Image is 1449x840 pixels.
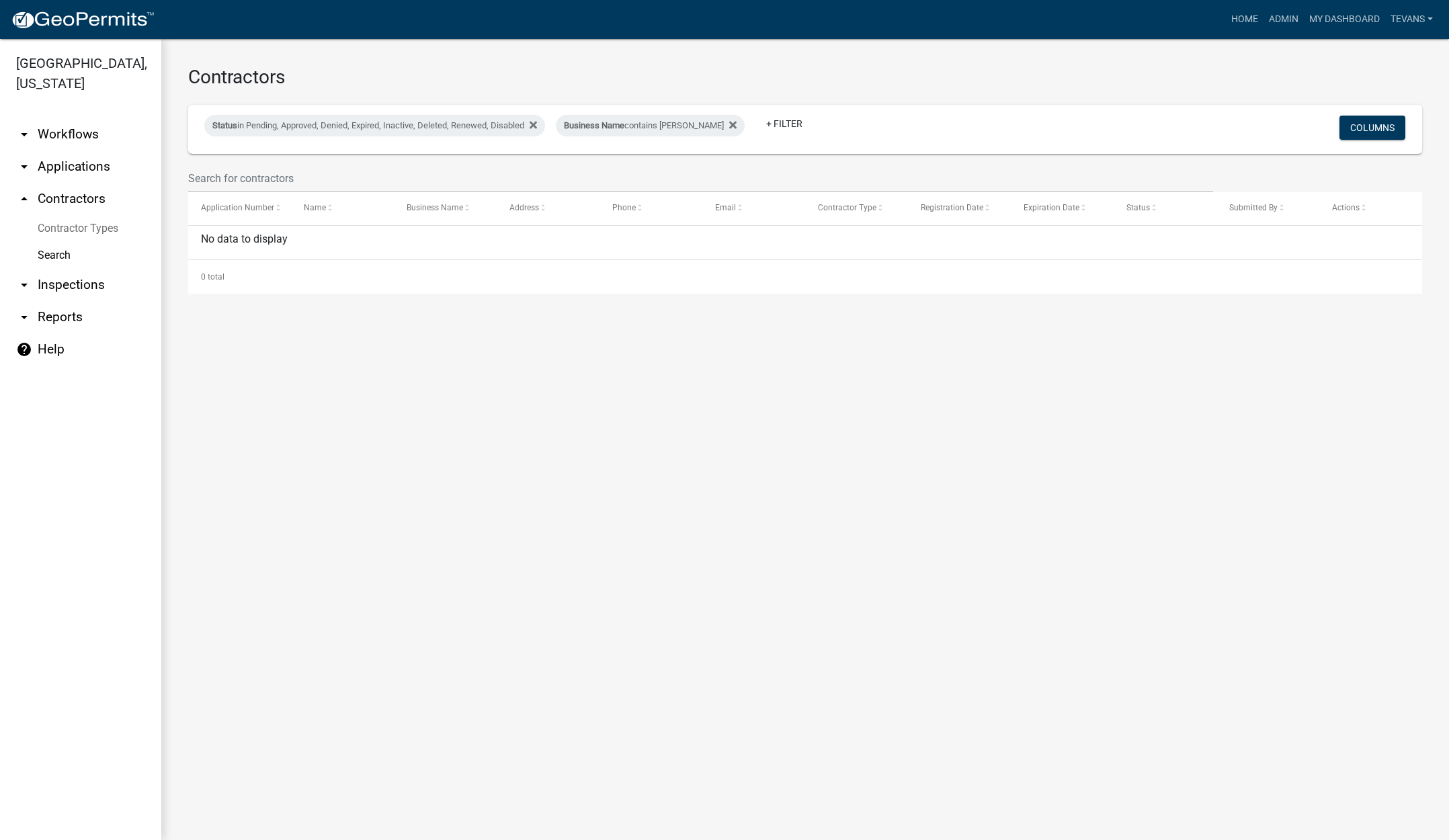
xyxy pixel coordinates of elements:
datatable-header-cell: Address [497,192,599,224]
i: arrow_drop_down [16,277,32,293]
span: Business Name [564,120,624,130]
i: arrow_drop_up [16,191,32,207]
datatable-header-cell: Name [291,192,394,224]
datatable-header-cell: Registration Date [908,192,1011,224]
datatable-header-cell: Contractor Type [805,192,908,224]
span: Actions [1332,203,1360,212]
input: Search for contractors [188,165,1213,192]
datatable-header-cell: Application Number [188,192,291,224]
a: tevans [1385,7,1438,32]
span: Contractor Type [818,203,876,212]
span: Name [304,203,326,212]
span: Business Name [407,203,463,212]
a: My Dashboard [1304,7,1385,32]
span: Status [1126,203,1150,212]
datatable-header-cell: Business Name [394,192,497,224]
datatable-header-cell: Expiration Date [1011,192,1114,224]
span: Submitted By [1229,203,1278,212]
datatable-header-cell: Email [702,192,805,224]
h3: Contractors [188,66,1422,89]
div: 0 total [188,260,1422,294]
datatable-header-cell: Actions [1319,192,1422,224]
button: Columns [1339,116,1405,140]
i: help [16,341,32,358]
a: Home [1226,7,1264,32]
datatable-header-cell: Phone [599,192,702,224]
span: Phone [612,203,636,212]
span: Registration Date [921,203,983,212]
div: in Pending, Approved, Denied, Expired, Inactive, Deleted, Renewed, Disabled [204,115,545,136]
a: + Filter [755,112,813,136]
span: Application Number [201,203,274,212]
datatable-header-cell: Status [1114,192,1216,224]
span: Address [509,203,539,212]
i: arrow_drop_down [16,159,32,175]
i: arrow_drop_down [16,309,32,325]
div: No data to display [188,226,1422,259]
span: Email [715,203,736,212]
datatable-header-cell: Submitted By [1216,192,1319,224]
a: Admin [1264,7,1304,32]
span: Expiration Date [1024,203,1079,212]
div: contains [PERSON_NAME] [556,115,745,136]
i: arrow_drop_down [16,126,32,142]
span: Status [212,120,237,130]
